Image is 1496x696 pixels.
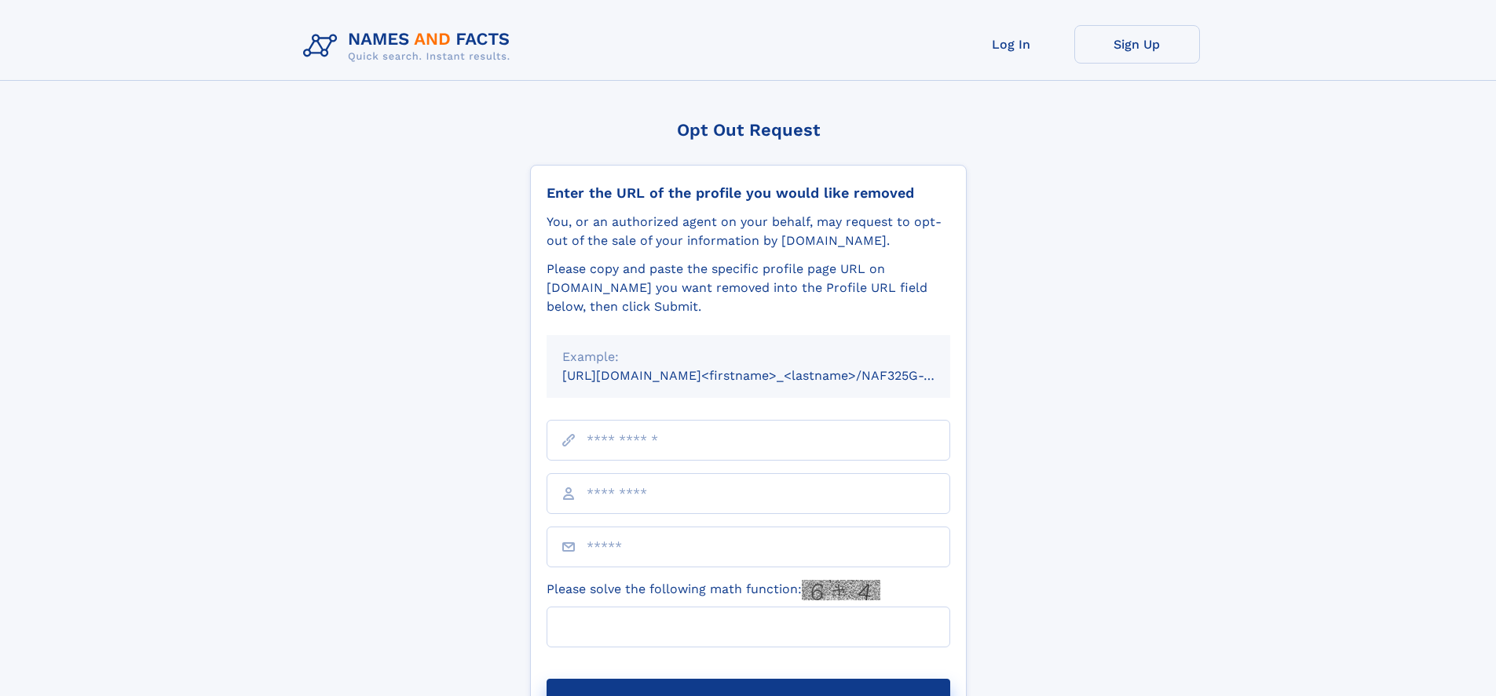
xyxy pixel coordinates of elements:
[547,184,950,202] div: Enter the URL of the profile you would like removed
[547,260,950,316] div: Please copy and paste the specific profile page URL on [DOMAIN_NAME] you want removed into the Pr...
[547,580,880,600] label: Please solve the following math function:
[547,213,950,250] div: You, or an authorized agent on your behalf, may request to opt-out of the sale of your informatio...
[297,25,523,67] img: Logo Names and Facts
[949,25,1074,64] a: Log In
[562,368,980,383] small: [URL][DOMAIN_NAME]<firstname>_<lastname>/NAF325G-xxxxxxxx
[530,120,967,140] div: Opt Out Request
[1074,25,1200,64] a: Sign Up
[562,348,935,366] div: Example:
